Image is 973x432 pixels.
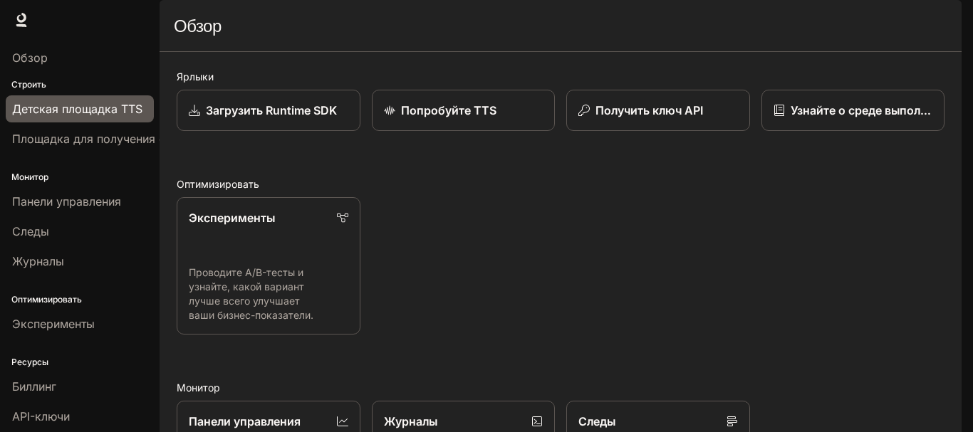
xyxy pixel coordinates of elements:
[578,414,615,428] font: Следы
[206,103,337,117] font: Загрузить Runtime SDK
[177,90,360,131] a: Загрузить Runtime SDK
[384,414,437,428] font: Журналы
[177,381,220,394] font: Монитор
[189,266,313,321] font: Проводите A/B-тесты и узнайте, какой вариант лучше всего улучшает ваши бизнес-показатели.
[177,197,360,334] a: ЭкспериментыПроводите A/B-тесты и узнайте, какой вариант лучше всего улучшает ваши бизнес-показат...
[177,178,259,190] font: Оптимизировать
[177,70,214,83] font: Ярлыки
[189,211,275,225] font: Эксперименты
[791,103,954,117] font: Узнайте о среде выполнения
[401,103,496,117] font: Попробуйте TTS
[174,15,222,36] font: Обзор
[189,414,301,428] font: Панели управления
[372,90,556,131] a: Попробуйте TTS
[595,103,703,117] font: Получить ключ API
[761,90,945,131] a: Узнайте о среде выполнения
[566,90,750,131] button: Получить ключ API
